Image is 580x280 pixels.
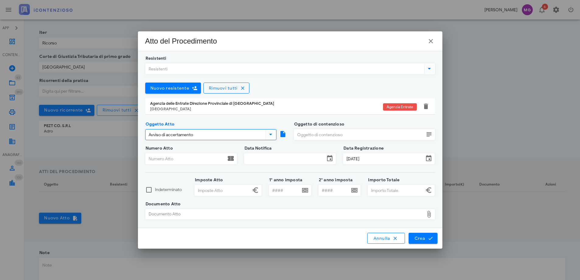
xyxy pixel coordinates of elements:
[342,145,384,151] label: Data Registrazione
[150,86,189,91] span: Nuovo resistente
[292,121,345,127] label: Oggetto di contenzioso
[373,236,399,241] span: Annulla
[368,185,424,196] input: Importo Totale
[422,103,430,110] button: Elimina
[144,145,173,151] label: Numero Atto
[146,64,423,74] input: Resistenti
[144,201,181,207] label: Documento Atto
[193,177,223,183] label: Imposte Atto
[145,36,217,46] div: Atto del Procedimento
[387,103,413,111] span: Agenzia Entrate
[144,55,167,62] label: Resistenti
[317,177,353,183] label: 2° anno imposta
[203,83,250,94] button: Rimuovi tutti
[146,154,226,164] input: Numero Atto
[146,129,264,140] input: Oggetto Atto
[366,177,399,183] label: Importo Totale
[146,209,424,219] div: Documento Atto
[150,101,383,106] div: Agenzia delle Entrate Direzione Provinciale di [GEOGRAPHIC_DATA]
[409,233,437,244] button: Crea
[367,233,405,244] button: Annulla
[155,187,188,193] label: Indeterminato
[144,121,175,127] label: Oggetto Atto
[150,107,383,112] div: [GEOGRAPHIC_DATA]
[195,185,251,196] input: Imposte Atto
[209,86,238,91] span: Rimuovi tutti
[269,185,300,196] input: ####
[319,185,350,196] input: ####
[294,129,424,140] input: Oggetto di contenzioso
[414,236,432,241] span: Crea
[145,83,201,94] button: Nuovo resistente
[267,177,302,183] label: 1° anno imposta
